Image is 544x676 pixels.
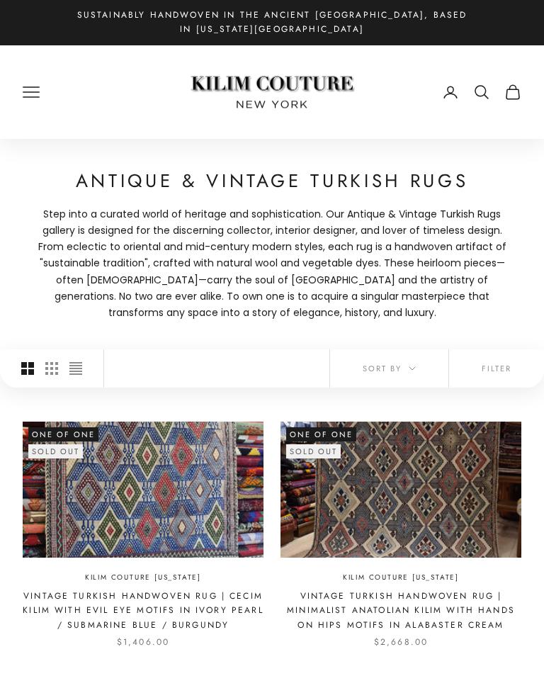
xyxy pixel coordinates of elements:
[45,349,58,388] button: Switch to smaller product images
[117,635,169,649] sale-price: $1,406.00
[31,167,513,195] h1: Antique & Vintage Turkish Rugs
[183,59,361,126] img: Logo of Kilim Couture New York
[74,9,470,37] p: Sustainably Handwoven in the Ancient [GEOGRAPHIC_DATA], Based in [US_STATE][GEOGRAPHIC_DATA]
[23,589,263,632] a: Vintage Turkish Handwoven Rug | Cecim Kilim with Evil Eye Motifs in Ivory Pearl / Submarine Blue ...
[21,349,34,388] button: Switch to larger product images
[23,422,263,558] img: Vintage Turkish Cecim Kilim Rug with Evil Eye Motifs in Ivory Pearl and Submarine Blue by Kilim C...
[69,349,82,388] button: Switch to compact product images
[280,422,521,558] img: Mid-Century Anatolian kilim rug with geometric diamond motifs and natural wool fibers, featuring ...
[280,589,521,632] a: Vintage Turkish Handwoven Rug | Minimalist Anatolian Kilim with Hands on Hips Motifs in Alabaster...
[28,444,83,458] sold-out-badge: Sold out
[449,349,544,388] button: Filter
[28,427,98,441] span: One of One
[363,362,416,375] span: Sort by
[374,635,428,649] sale-price: $2,668.00
[85,572,201,584] a: Kilim Couture [US_STATE]
[286,427,356,441] span: One of One
[330,349,448,388] button: Sort by
[286,444,341,458] sold-out-badge: Sold out
[23,84,155,101] nav: Primary navigation
[442,84,521,101] nav: Secondary navigation
[343,572,459,584] a: Kilim Couture [US_STATE]
[31,206,513,321] p: Step into a curated world of heritage and sophistication. Our Antique & Vintage Turkish Rugs gall...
